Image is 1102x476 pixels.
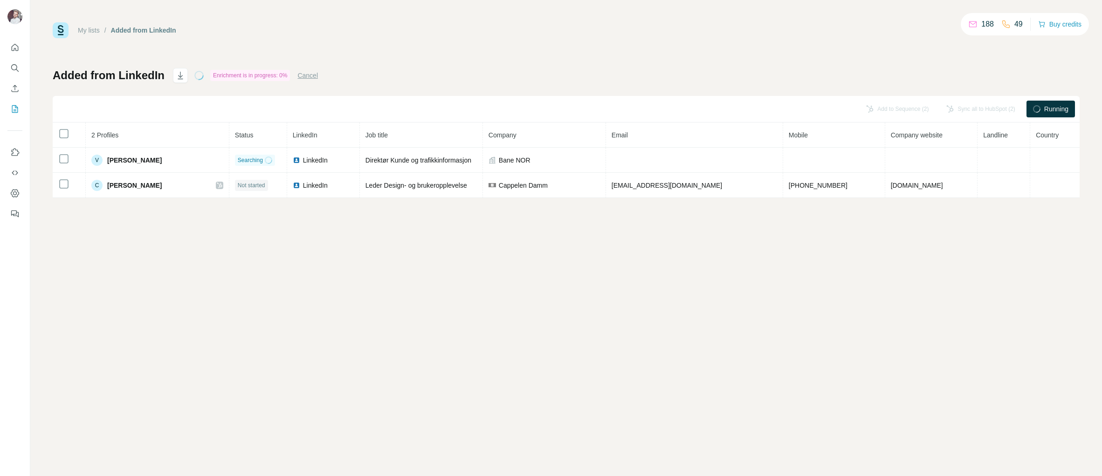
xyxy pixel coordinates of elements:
span: Direktør Kunde og trafikkinformasjon [365,156,471,164]
img: LinkedIn logo [293,156,300,164]
li: / [104,26,106,35]
span: Job title [365,131,388,139]
img: company-logo [489,183,496,187]
button: Search [7,60,22,76]
span: Searching [238,156,263,164]
span: [PERSON_NAME] [107,156,162,165]
button: Quick start [7,39,22,56]
span: Company [489,131,517,139]
span: Running [1044,104,1068,114]
span: Cappelen Damm [499,181,548,190]
img: Surfe Logo [53,22,69,38]
span: Leder Design- og brukeropplevelse [365,182,467,189]
span: LinkedIn [293,131,317,139]
div: Enrichment is in progress: 0% [210,70,290,81]
button: Use Surfe on LinkedIn [7,144,22,161]
p: 49 [1014,19,1023,30]
p: 188 [981,19,994,30]
button: Dashboard [7,185,22,202]
span: [EMAIL_ADDRESS][DOMAIN_NAME] [612,182,722,189]
button: My lists [7,101,22,117]
button: Cancel [297,71,318,80]
span: LinkedIn [303,181,328,190]
span: Company website [891,131,943,139]
button: Enrich CSV [7,80,22,97]
span: [PHONE_NUMBER] [789,182,847,189]
span: Country [1036,131,1059,139]
button: Feedback [7,205,22,222]
div: C [91,180,103,191]
span: Email [612,131,628,139]
span: LinkedIn [303,156,328,165]
span: Status [235,131,254,139]
div: V [91,155,103,166]
span: 2 Profiles [91,131,118,139]
button: Buy credits [1038,18,1081,31]
button: Use Surfe API [7,164,22,181]
div: Added from LinkedIn [111,26,176,35]
a: My lists [78,27,100,34]
span: Bane NOR [499,156,530,165]
span: Landline [983,131,1008,139]
img: Avatar [7,9,22,24]
span: [PERSON_NAME] [107,181,162,190]
span: Not started [238,181,265,190]
img: LinkedIn logo [293,182,300,189]
span: Mobile [789,131,808,139]
h1: Added from LinkedIn [53,68,165,83]
span: [DOMAIN_NAME] [891,182,943,189]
